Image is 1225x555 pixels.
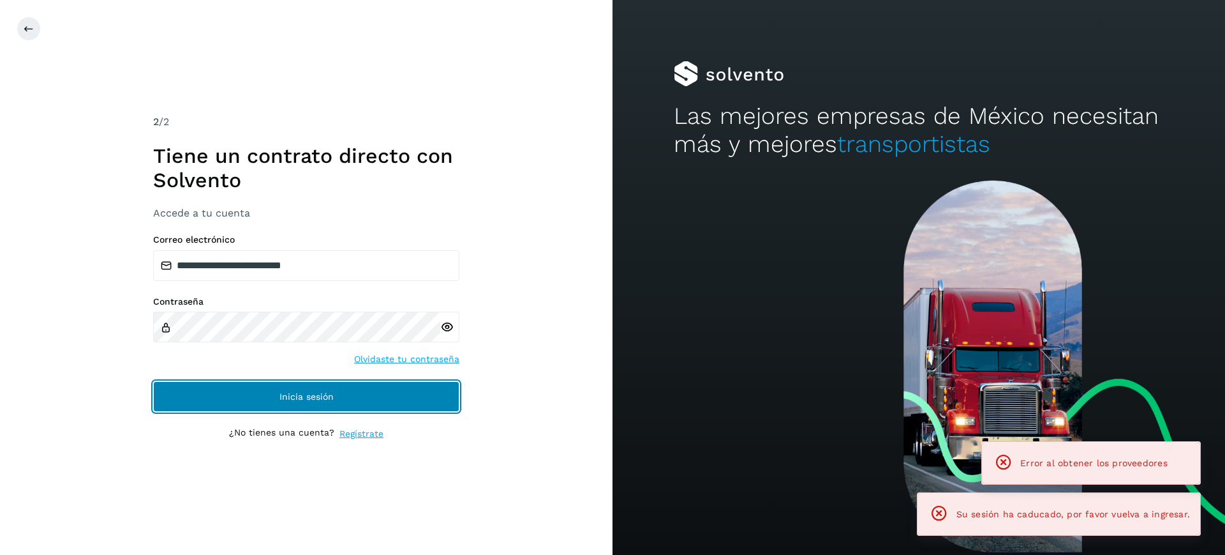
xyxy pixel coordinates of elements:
h3: Accede a tu cuenta [153,207,459,219]
button: Inicia sesión [153,381,459,412]
span: Inicia sesión [279,392,334,401]
span: transportistas [837,130,990,158]
label: Correo electrónico [153,234,459,245]
span: Error al obtener los proveedores [1020,458,1168,468]
h2: Las mejores empresas de México necesitan más y mejores [674,102,1164,159]
span: 2 [153,116,159,128]
div: /2 [153,114,459,130]
h1: Tiene un contrato directo con Solvento [153,144,459,193]
span: Su sesión ha caducado, por favor vuelva a ingresar. [956,509,1190,519]
label: Contraseña [153,296,459,307]
a: Regístrate [339,427,383,441]
a: Olvidaste tu contraseña [354,353,459,366]
p: ¿No tienes una cuenta? [229,427,334,441]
